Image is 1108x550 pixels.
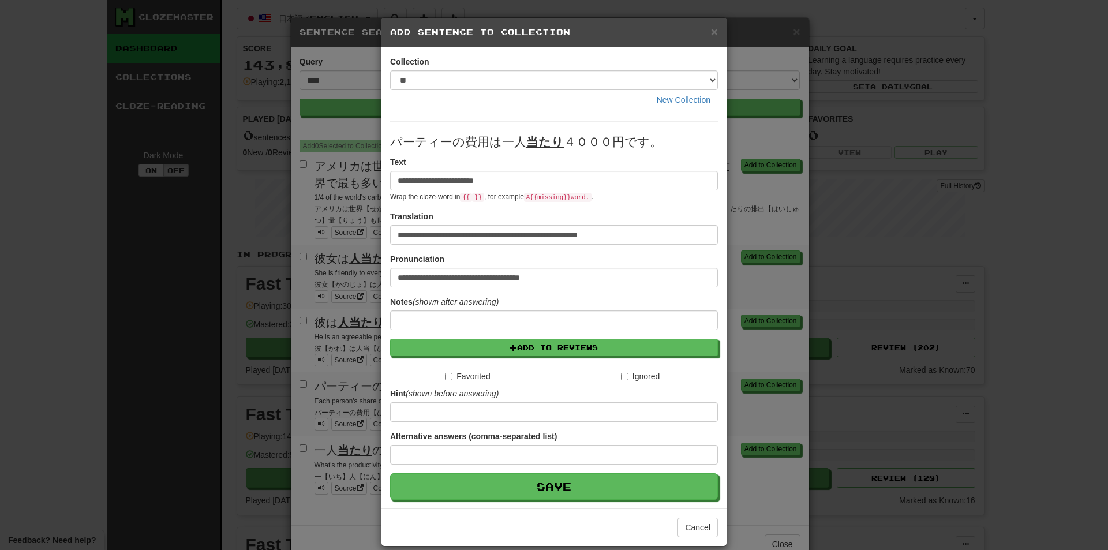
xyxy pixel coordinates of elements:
label: Hint [390,388,499,399]
label: Translation [390,211,433,222]
button: Add to Reviews [390,339,718,356]
span: × [711,25,718,38]
u: 当たり [526,135,564,148]
label: Collection [390,56,429,68]
label: Text [390,156,406,168]
button: Save [390,473,718,500]
label: Alternative answers (comma-separated list) [390,431,557,442]
p: パーティーの費用は一人 ４０００円です。 [390,133,718,151]
code: A {{ missing }} word. [524,193,592,202]
button: New Collection [649,90,718,110]
small: Wrap the cloze-word in , for example . [390,193,593,201]
label: Favorited [445,371,490,382]
em: (shown before answering) [406,389,499,398]
em: (shown after answering) [413,297,499,306]
code: {{ [460,193,472,202]
label: Notes [390,296,499,308]
button: Close [711,25,718,38]
code: }} [472,193,484,202]
button: Cancel [677,518,718,537]
h5: Add Sentence to Collection [390,27,718,38]
input: Ignored [621,373,628,380]
label: Pronunciation [390,253,444,265]
label: Ignored [621,371,660,382]
input: Favorited [445,373,452,380]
